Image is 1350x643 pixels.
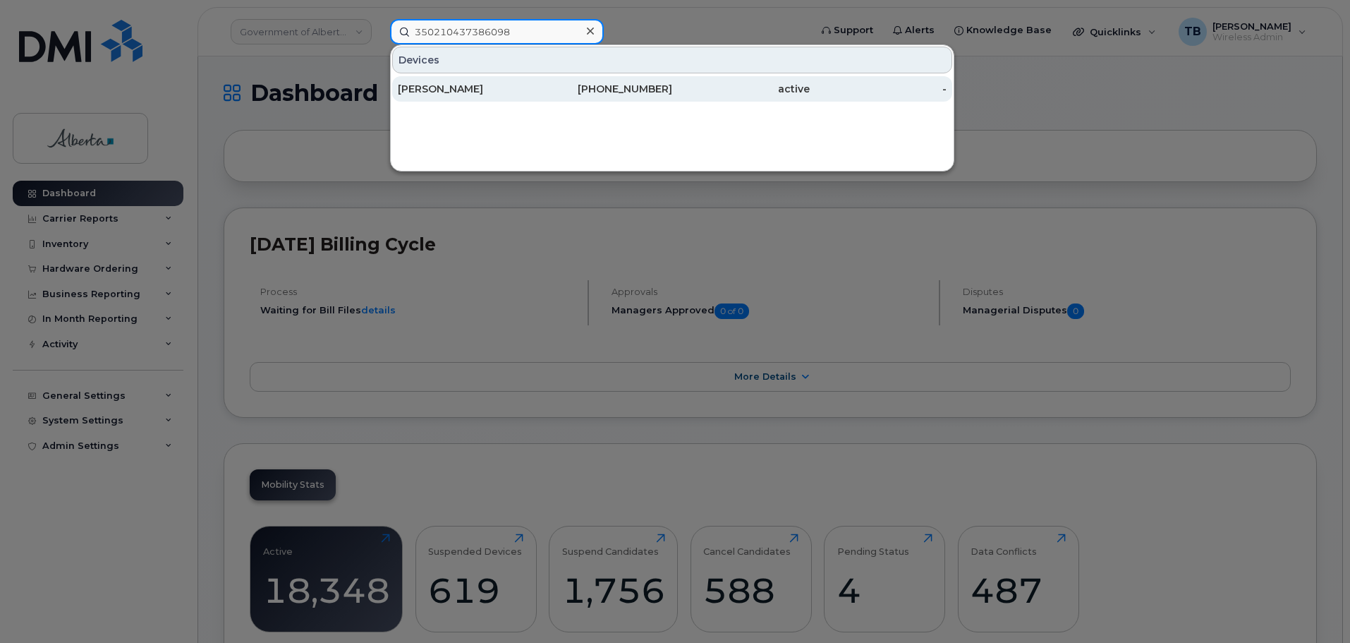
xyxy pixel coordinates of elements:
[392,76,952,102] a: [PERSON_NAME][PHONE_NUMBER]active-
[535,82,673,96] div: [PHONE_NUMBER]
[810,82,947,96] div: -
[392,47,952,73] div: Devices
[398,82,535,96] div: [PERSON_NAME]
[672,82,810,96] div: active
